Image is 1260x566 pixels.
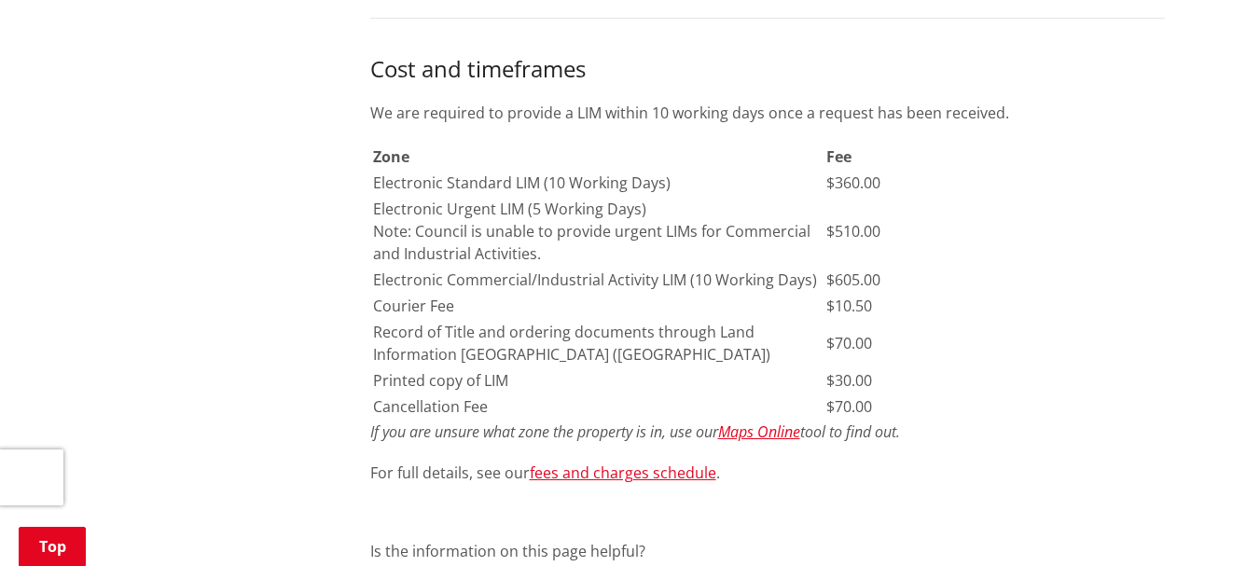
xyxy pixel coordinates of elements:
[372,394,824,419] td: Cancellation Fee
[370,462,1165,484] p: For full details, see our .
[370,540,1165,562] p: Is the information on this page helpful?
[825,171,1155,195] td: $360.00
[372,268,824,292] td: Electronic Commercial/Industrial Activity LIM (10 Working Days)
[373,146,409,167] strong: Zone
[825,268,1155,292] td: $605.00
[1174,488,1241,555] iframe: Messenger Launcher
[372,171,824,195] td: Electronic Standard LIM (10 Working Days)
[530,462,716,483] a: fees and charges schedule
[372,368,824,393] td: Printed copy of LIM
[370,102,1165,124] p: We are required to provide a LIM within 10 working days once a request has been received.
[372,197,824,266] td: Electronic Urgent LIM (5 Working Days) Note: Council is unable to provide urgent LIMs for Commerc...
[372,294,824,318] td: Courier Fee
[372,320,824,366] td: Record of Title and ordering documents through Land Information [GEOGRAPHIC_DATA] ([GEOGRAPHIC_DA...
[800,421,900,442] em: tool to find out.
[825,197,1155,266] td: $510.00
[718,421,800,442] a: Maps Online
[826,146,852,167] strong: Fee
[825,394,1155,419] td: $70.00
[370,421,718,442] em: If you are unsure what zone the property is in, use our
[825,368,1155,393] td: $30.00
[370,56,1165,83] h3: Cost and timeframes
[825,320,1155,366] td: $70.00
[825,294,1155,318] td: $10.50
[19,527,86,566] a: Top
